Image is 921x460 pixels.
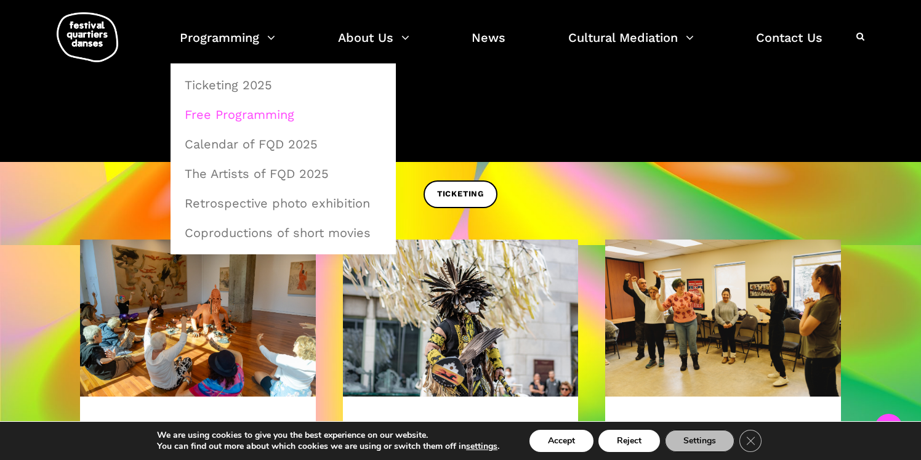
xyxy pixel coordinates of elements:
a: Ticketing 2025 [177,71,389,99]
button: Accept [529,430,593,452]
img: logo-fqd-med [57,12,118,62]
p: We are using cookies to give you the best experience on our website. [157,430,499,441]
span: TICKETING [437,188,484,201]
a: Cultural Mediation [568,27,694,63]
a: Contact Us [756,27,822,63]
button: Settings [665,430,734,452]
button: Reject [598,430,660,452]
img: CARI, 8 mars 2023-209 [605,240,841,397]
button: Close GDPR Cookie Banner [739,430,762,452]
a: Free Programming [177,100,389,129]
a: Retrospective photo exhibition [177,189,389,217]
p: You can find out more about which cookies we are using or switch them off in . [157,441,499,452]
a: Coproductions of short movies [177,219,389,247]
img: 20240905-9595 [80,240,316,397]
a: News [472,27,505,63]
a: TICKETING [424,180,497,208]
img: R Barbara Diabo 11 crédit Romain Lorraine (30) [343,240,579,397]
button: settings [466,441,497,452]
a: Programming [180,27,275,63]
a: The Artists of FQD 2025 [177,159,389,188]
a: Calendar of FQD 2025 [177,130,389,158]
a: About Us [338,27,409,63]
